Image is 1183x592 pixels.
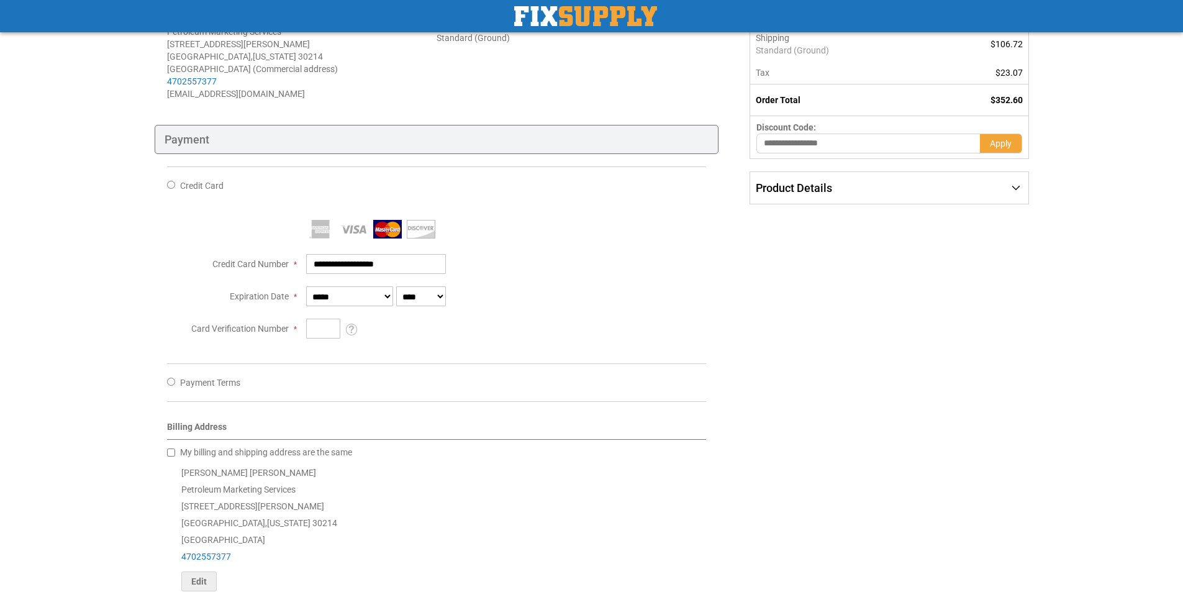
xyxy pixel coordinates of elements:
span: $352.60 [990,95,1023,105]
a: 4702557377 [167,76,217,86]
span: Expiration Date [230,291,289,301]
img: American Express [306,220,335,239]
span: My billing and shipping address are the same [180,447,352,457]
span: [US_STATE] [253,52,296,61]
address: [PERSON_NAME] [PERSON_NAME] Petroleum Marketing Services [STREET_ADDRESS][PERSON_NAME] [GEOGRAPHI... [167,13,437,100]
div: Payment [155,125,719,155]
span: Standard (Ground) [756,44,927,57]
div: Standard (Ground) [437,32,706,44]
strong: Order Total [756,95,800,105]
span: Discount Code: [756,122,816,132]
span: Edit [191,576,207,586]
span: $106.72 [990,39,1023,49]
div: [PERSON_NAME] [PERSON_NAME] Petroleum Marketing Services [STREET_ADDRESS][PERSON_NAME] [GEOGRAPHI... [167,465,707,591]
img: Visa [340,220,368,239]
span: Credit Card [180,181,224,191]
span: Apply [990,139,1012,148]
span: $23.07 [995,68,1023,78]
span: Shipping [756,33,789,43]
button: Edit [181,572,217,591]
span: [EMAIL_ADDRESS][DOMAIN_NAME] [167,89,305,99]
img: MasterCard [373,220,402,239]
span: Payment Terms [180,378,240,388]
span: Card Verification Number [191,324,289,334]
img: Fix Industrial Supply [514,6,657,26]
div: Billing Address [167,421,707,440]
th: Tax [750,61,933,84]
a: store logo [514,6,657,26]
img: Discover [407,220,435,239]
span: Product Details [756,181,832,194]
a: 4702557377 [181,552,231,562]
span: Credit Card Number [212,259,289,269]
button: Apply [980,134,1022,153]
span: [US_STATE] [267,518,310,528]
